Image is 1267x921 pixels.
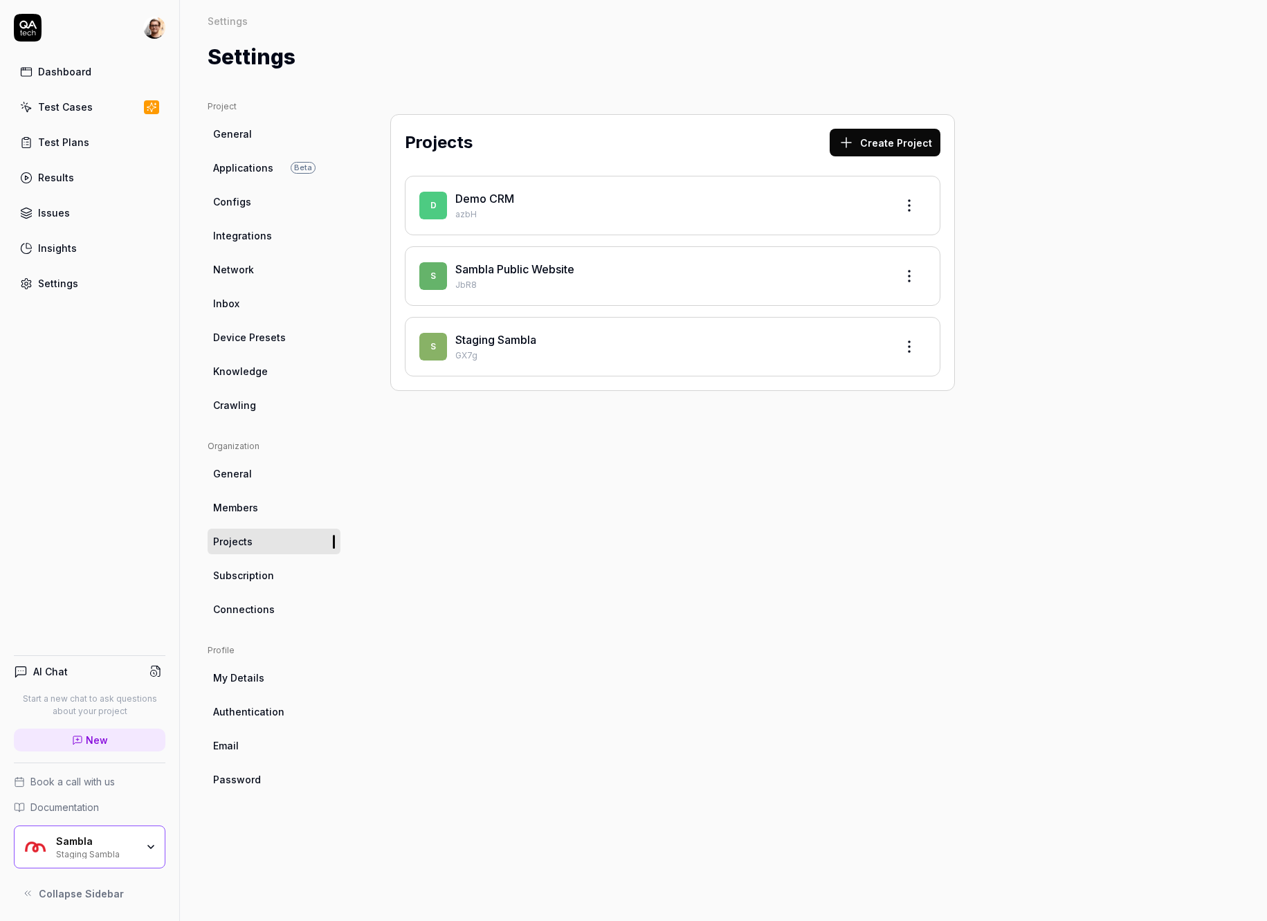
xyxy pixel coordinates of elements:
a: My Details [208,665,340,691]
span: Collapse Sidebar [39,886,124,901]
a: Insights [14,235,165,262]
h1: Settings [208,42,295,73]
a: Documentation [14,800,165,814]
h4: AI Chat [33,664,68,679]
a: Email [208,733,340,758]
div: Results [38,170,74,185]
span: Knowledge [213,364,268,379]
span: Members [213,500,258,515]
div: Issues [38,206,70,220]
span: Password [213,772,261,787]
a: Password [208,767,340,792]
a: Book a call with us [14,774,165,789]
div: Organization [208,440,340,453]
span: New [86,733,108,747]
span: Authentication [213,704,284,719]
img: 704fe57e-bae9-4a0d-8bcb-c4203d9f0bb2.jpeg [143,17,165,39]
div: Test Cases [38,100,93,114]
button: Collapse Sidebar [14,879,165,907]
a: Staging Sambla [455,333,536,347]
span: D [419,192,447,219]
span: Connections [213,602,275,617]
button: Sambla LogoSamblaStaging Sambla [14,826,165,868]
a: Subscription [208,563,340,588]
p: GX7g [455,349,884,362]
a: Device Presets [208,325,340,350]
span: S [419,333,447,361]
div: Insights [38,241,77,255]
span: General [213,127,252,141]
span: Book a call with us [30,774,115,789]
span: Documentation [30,800,99,814]
a: Settings [14,270,165,297]
span: Inbox [213,296,239,311]
span: Network [213,262,254,277]
button: Create Project [830,129,940,156]
span: Configs [213,194,251,209]
span: Crawling [213,398,256,412]
div: Staging Sambla [56,848,136,859]
a: Connections [208,596,340,622]
span: My Details [213,671,264,685]
img: Sambla Logo [23,835,48,859]
span: Subscription [213,568,274,583]
a: Test Plans [14,129,165,156]
span: Beta [291,162,316,174]
div: Profile [208,644,340,657]
a: Members [208,495,340,520]
div: Project [208,100,340,113]
a: Knowledge [208,358,340,384]
span: Email [213,738,239,753]
span: Projects [213,534,253,549]
a: Inbox [208,291,340,316]
a: Test Cases [14,93,165,120]
a: Crawling [208,392,340,418]
a: Integrations [208,223,340,248]
div: Settings [38,276,78,291]
span: General [213,466,252,481]
span: Integrations [213,228,272,243]
a: General [208,461,340,486]
div: Test Plans [38,135,89,149]
span: S [419,262,447,290]
p: JbR8 [455,279,884,291]
a: Demo CRM [455,192,514,206]
p: Start a new chat to ask questions about your project [14,693,165,718]
a: Configs [208,189,340,215]
a: Authentication [208,699,340,724]
a: Projects [208,529,340,554]
a: Issues [14,199,165,226]
span: Device Presets [213,330,286,345]
a: New [14,729,165,751]
div: Sambla [56,835,136,848]
p: azbH [455,208,884,221]
span: Applications [213,161,273,175]
a: General [208,121,340,147]
a: Results [14,164,165,191]
div: Settings [208,14,248,28]
h2: Projects [405,130,473,155]
a: Dashboard [14,58,165,85]
a: Network [208,257,340,282]
a: Sambla Public Website [455,262,574,276]
a: ApplicationsBeta [208,155,340,181]
div: Dashboard [38,64,91,79]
